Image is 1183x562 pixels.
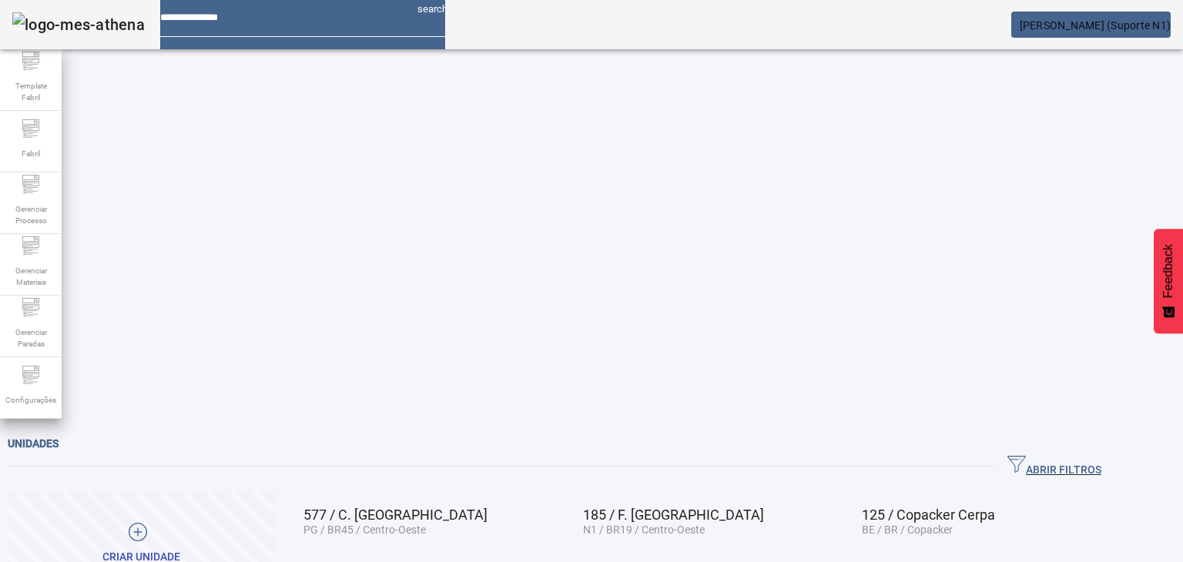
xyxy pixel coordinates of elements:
[862,524,953,536] span: BE / BR / Copacker
[8,199,54,231] span: Gerenciar Processo
[8,437,59,450] span: Unidades
[17,143,45,164] span: Fabril
[303,524,426,536] span: PG / BR45 / Centro-Oeste
[862,507,995,523] span: 125 / Copacker Cerpa
[8,260,54,293] span: Gerenciar Materiais
[583,507,764,523] span: 185 / F. [GEOGRAPHIC_DATA]
[1007,455,1101,478] span: ABRIR FILTROS
[8,322,54,354] span: Gerenciar Paradas
[303,507,488,523] span: 577 / C. [GEOGRAPHIC_DATA]
[8,75,54,108] span: Template Fabril
[583,524,705,536] span: N1 / BR19 / Centro-Oeste
[995,453,1114,480] button: ABRIR FILTROS
[1020,19,1171,32] span: [PERSON_NAME] (Suporte N1)
[1161,244,1175,298] span: Feedback
[1,390,61,410] span: Configurações
[12,12,145,37] img: logo-mes-athena
[1154,229,1183,333] button: Feedback - Mostrar pesquisa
